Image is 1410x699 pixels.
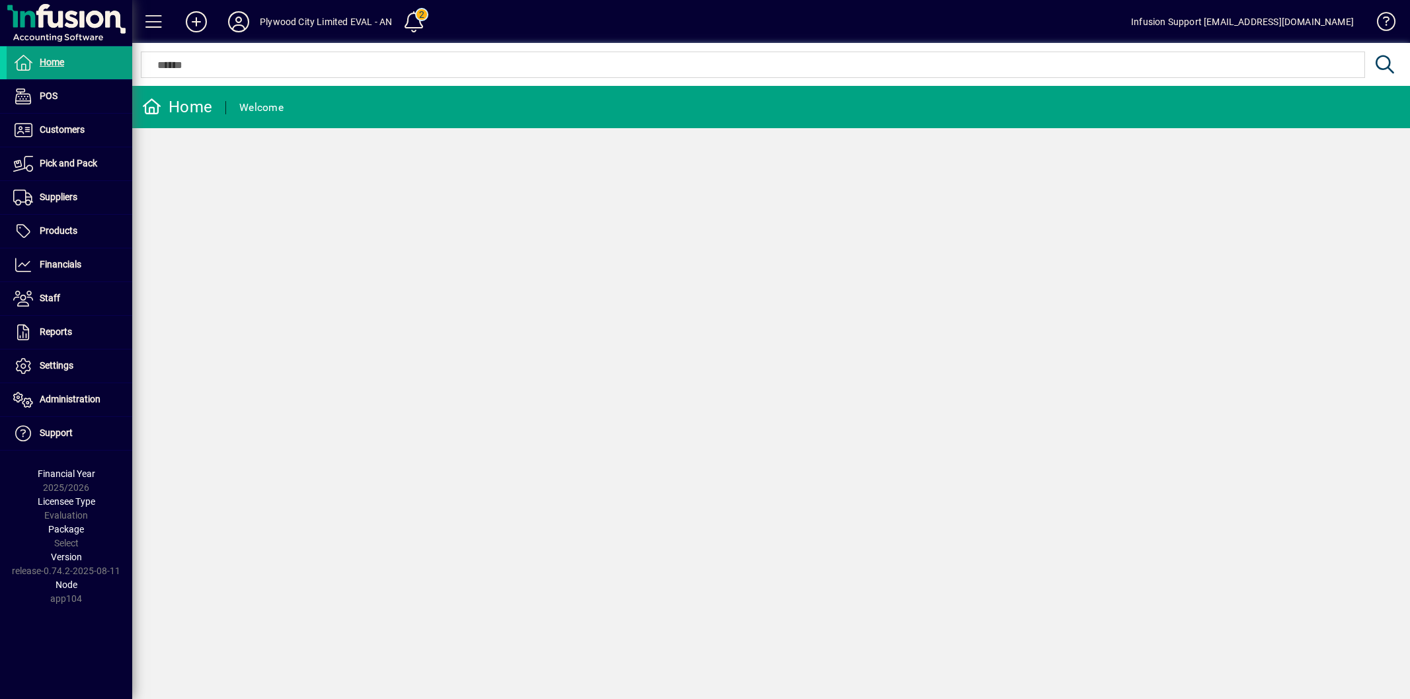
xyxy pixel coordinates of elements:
[40,57,64,67] span: Home
[40,360,73,371] span: Settings
[48,524,84,534] span: Package
[7,215,132,248] a: Products
[56,579,77,590] span: Node
[7,349,132,383] a: Settings
[1367,3,1393,46] a: Knowledge Base
[239,97,284,118] div: Welcome
[40,293,60,303] span: Staff
[51,552,82,562] span: Version
[40,91,58,101] span: POS
[40,192,77,202] span: Suppliers
[40,225,77,236] span: Products
[7,181,132,214] a: Suppliers
[40,394,100,404] span: Administration
[40,259,81,270] span: Financials
[175,10,217,34] button: Add
[40,326,72,337] span: Reports
[142,96,212,118] div: Home
[7,417,132,450] a: Support
[38,468,95,479] span: Financial Year
[7,147,132,180] a: Pick and Pack
[217,10,260,34] button: Profile
[7,80,132,113] a: POS
[1131,11,1354,32] div: Infusion Support [EMAIL_ADDRESS][DOMAIN_NAME]
[7,114,132,147] a: Customers
[7,248,132,281] a: Financials
[40,427,73,438] span: Support
[7,316,132,349] a: Reports
[7,383,132,416] a: Administration
[40,124,85,135] span: Customers
[38,496,95,507] span: Licensee Type
[7,282,132,315] a: Staff
[40,158,97,168] span: Pick and Pack
[260,11,392,32] div: Plywood City Limited EVAL - AN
